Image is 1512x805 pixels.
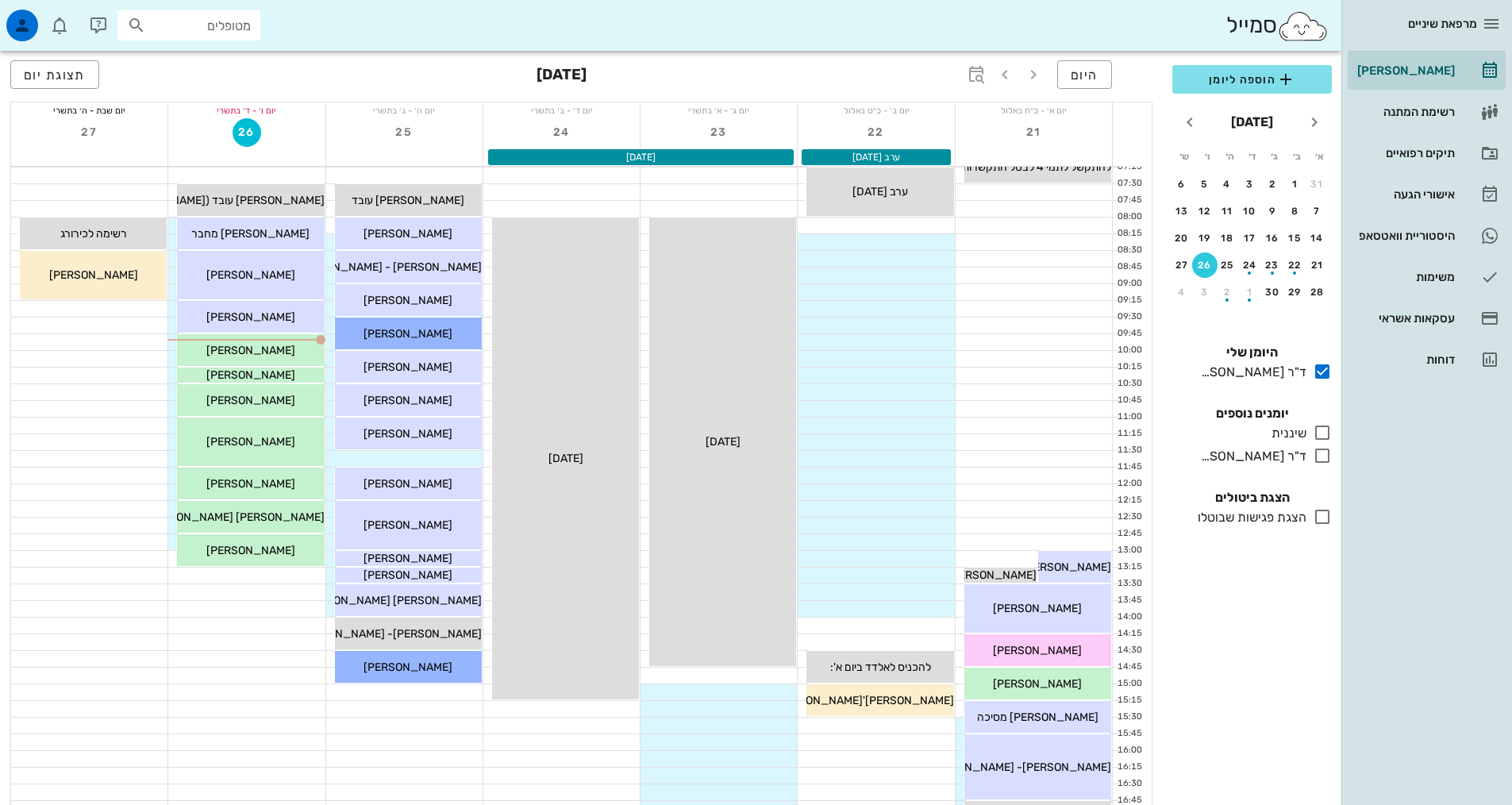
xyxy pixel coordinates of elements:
[1071,67,1098,83] span: היום
[113,194,325,207] span: [PERSON_NAME] עובד ([PERSON_NAME])
[1113,661,1145,674] div: 14:45
[364,227,452,241] span: [PERSON_NAME]
[1192,198,1218,224] button: 12
[1192,171,1218,197] button: 5
[1214,171,1240,197] button: 4
[1237,206,1263,217] div: 10
[1191,508,1306,527] div: הצגת פגישות שבוטלו
[364,427,452,441] span: [PERSON_NAME]
[1305,287,1330,298] div: 28
[233,118,261,147] button: 26
[1169,260,1195,271] div: 27
[1195,447,1306,466] div: ד"ר [PERSON_NAME]
[1214,225,1240,251] button: 18
[1113,427,1145,441] div: 11:15
[1019,118,1048,147] button: 21
[1113,360,1145,374] div: 10:15
[1264,143,1285,170] th: ג׳
[1113,210,1145,224] div: 08:00
[1237,260,1263,271] div: 24
[1348,217,1506,255] a: היסטוריית וואטסאפ
[1283,198,1308,224] button: 8
[1348,52,1506,90] a: [PERSON_NAME]
[1225,106,1279,138] button: [DATE]
[1348,258,1506,296] a: משימות
[1260,279,1285,305] button: 30
[1260,179,1285,190] div: 2
[1113,777,1145,791] div: 16:30
[24,67,86,83] span: תצוגת יום
[1192,260,1218,271] div: 26
[1283,225,1308,251] button: 15
[1260,287,1285,298] div: 30
[705,118,733,147] button: 23
[1113,510,1145,524] div: 12:30
[1192,279,1218,305] button: 3
[390,125,418,139] span: 25
[993,644,1082,657] span: [PERSON_NAME]
[1169,252,1195,278] button: 27
[1113,394,1145,407] div: 10:45
[1172,343,1332,362] h4: היומן שלי
[1113,744,1145,757] div: 16:00
[1175,108,1204,137] button: חודש הבא
[1113,694,1145,707] div: 15:15
[1354,353,1455,366] div: דוחות
[1283,233,1308,244] div: 15
[548,125,576,139] span: 24
[1113,711,1145,724] div: 15:30
[1169,198,1195,224] button: 13
[1113,177,1145,191] div: 07:30
[364,518,452,532] span: [PERSON_NAME]
[206,310,295,324] span: [PERSON_NAME]
[1113,260,1145,274] div: 08:45
[1348,341,1506,379] a: דוחות
[1237,279,1263,305] button: 1
[1287,143,1307,170] th: ב׳
[1169,171,1195,197] button: 6
[798,102,954,118] div: יום ב׳ - כ״ט באלול
[862,118,891,147] button: 22
[1113,410,1145,424] div: 11:00
[956,102,1112,118] div: יום א׳ - כ״ח באלול
[206,268,295,282] span: [PERSON_NAME]
[364,294,452,307] span: [PERSON_NAME]
[1237,198,1263,224] button: 10
[1113,477,1145,491] div: 12:00
[1226,9,1329,43] div: סמייל
[774,694,954,707] span: [PERSON_NAME]'[PERSON_NAME]
[706,435,741,449] span: [DATE]
[206,368,295,382] span: [PERSON_NAME]
[1214,279,1240,305] button: 2
[1113,244,1145,257] div: 08:30
[75,118,104,147] button: 27
[364,568,452,582] span: [PERSON_NAME]
[1192,233,1218,244] div: 19
[1185,70,1319,89] span: הוספה ליומן
[641,102,797,118] div: יום ג׳ - א׳ בתשרי
[1022,560,1111,574] span: [PERSON_NAME]
[1113,444,1145,457] div: 11:30
[1237,225,1263,251] button: 17
[1354,271,1455,283] div: משימות
[352,194,464,207] span: [PERSON_NAME] עובד
[206,435,295,449] span: [PERSON_NAME]
[1113,644,1145,657] div: 14:30
[1277,10,1329,42] img: SmileCloud logo
[294,260,482,274] span: [PERSON_NAME] - [PERSON_NAME]
[1113,494,1145,507] div: 12:15
[1354,64,1455,77] div: [PERSON_NAME]
[302,594,482,607] span: [PERSON_NAME] [PERSON_NAME]
[1113,727,1145,741] div: 15:45
[1219,143,1240,170] th: ה׳
[1172,404,1332,423] h4: יומנים נוספים
[1348,93,1506,131] a: רשימת המתנה
[1169,279,1195,305] button: 4
[626,152,656,163] span: [DATE]
[1305,279,1330,305] button: 28
[1113,610,1145,624] div: 14:00
[1283,171,1308,197] button: 1
[1283,252,1308,278] button: 22
[1305,179,1330,190] div: 31
[1174,143,1195,170] th: ש׳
